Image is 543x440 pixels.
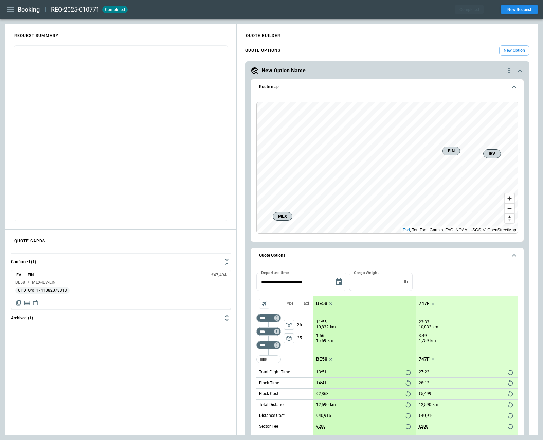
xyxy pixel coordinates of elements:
[486,150,498,157] span: IEV
[316,413,331,418] p: €40,916
[257,102,518,233] canvas: Map
[403,421,413,431] button: Reset
[430,338,436,344] p: km
[403,410,413,421] button: Reset
[259,380,279,386] p: Block Time
[259,424,278,429] p: Sector Fee
[332,275,346,289] button: Choose date, selected date is Apr 10, 2025
[276,213,289,220] span: MEX
[330,324,336,330] p: km
[419,324,431,330] p: 10,832
[259,299,269,309] span: Aircraft selection
[256,355,281,363] div: Too short
[284,333,294,343] button: left aligned
[419,402,431,407] p: 12,590
[11,254,231,270] button: Confirmed (1)
[238,26,289,41] h4: QUOTE BUILDER
[505,400,515,410] button: Reset
[419,413,434,418] p: €40,916
[419,424,428,429] p: €200
[316,380,327,386] p: 14:41
[259,369,290,375] p: Total Flight Time
[15,288,70,293] span: UPD_Org_1741082078313
[419,333,427,338] p: 3:49
[499,45,529,56] button: New Option
[419,301,430,306] p: 747F
[297,332,313,345] p: 25
[24,300,31,306] span: Display detailed quote content
[6,232,53,247] h4: QUOTE CARDS
[419,320,429,325] p: 23:33
[330,402,336,408] p: km
[403,227,410,232] a: Esri
[505,421,515,431] button: Reset
[251,67,524,75] button: New Option Namequote-option-actions
[419,391,431,396] p: €5,499
[403,400,413,410] button: Reset
[505,67,513,75] div: quote-option-actions
[259,413,285,419] p: Distance Cost
[419,338,429,344] p: 1,759
[11,316,33,320] h6: Archived (1)
[316,320,327,325] p: 11:55
[256,248,518,264] button: Quote Options
[259,402,285,408] p: Total Distance
[211,273,227,277] h6: €47,494
[433,324,438,330] p: km
[11,270,231,309] div: Confirmed (1)
[261,270,289,275] label: Departure time
[505,193,514,203] button: Zoom in
[15,300,22,306] span: Copy quote content
[505,378,515,388] button: Reset
[256,341,281,349] div: Too short
[104,7,126,12] span: completed
[256,102,518,234] div: Route map
[32,280,56,285] h6: MEX-IEV-EIN
[284,320,294,330] span: Type of sector
[15,273,34,277] h6: IEV → EIN
[286,335,292,342] span: package_2
[433,402,438,408] p: km
[316,301,327,306] p: BE58
[505,367,515,377] button: Reset
[51,5,99,14] h2: REQ-2025-010771
[403,389,413,399] button: Reset
[256,79,518,95] button: Route map
[256,327,281,336] div: Too short
[6,26,67,41] h4: REQUEST SUMMARY
[284,320,294,330] button: left aligned
[403,378,413,388] button: Reset
[505,389,515,399] button: Reset
[256,314,281,322] div: Too short
[259,85,279,89] h6: Route map
[245,49,280,52] h4: QUOTE OPTIONS
[505,213,514,223] button: Reset bearing to north
[419,370,429,375] p: 27:22
[505,410,515,421] button: Reset
[419,356,430,362] p: 747F
[302,301,309,306] p: Taxi
[297,318,313,332] p: 25
[501,5,538,14] button: New Request
[419,380,429,386] p: 28:12
[261,67,306,74] h5: New Option Name
[11,310,231,326] button: Archived (1)
[316,424,326,429] p: €200
[32,300,38,306] span: Display quote schedule
[15,280,25,285] h6: BE58
[328,338,333,344] p: km
[404,279,408,285] p: lb
[316,333,324,338] p: 1:56
[403,367,413,377] button: Reset
[316,356,327,362] p: BE58
[285,301,293,306] p: Type
[316,338,326,344] p: 1,759
[446,148,457,154] span: EIN
[316,402,329,407] p: 12,590
[505,203,514,213] button: Zoom out
[284,333,294,343] span: Type of sector
[403,226,516,233] div: , TomTom, Garmin, FAO, NOAA, USGS, © OpenStreetMap
[259,391,278,397] p: Block Cost
[316,370,327,375] p: 13:51
[238,25,531,43] div: this tab has helpText defined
